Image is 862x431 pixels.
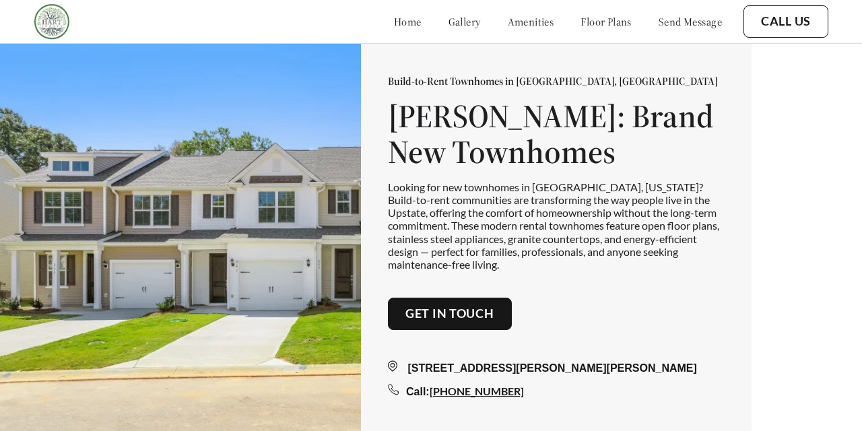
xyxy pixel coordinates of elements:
[405,306,494,321] a: Get in touch
[430,385,524,397] a: [PHONE_NUMBER]
[388,360,725,376] div: [STREET_ADDRESS][PERSON_NAME][PERSON_NAME]
[659,15,722,28] a: send message
[394,15,422,28] a: home
[508,15,554,28] a: amenities
[743,5,828,38] button: Call Us
[388,180,725,271] p: Looking for new townhomes in [GEOGRAPHIC_DATA], [US_STATE]? Build-to-rent communities are transfo...
[388,298,512,330] button: Get in touch
[34,3,70,40] img: Company logo
[388,98,725,170] h1: [PERSON_NAME]: Brand New Townhomes
[581,15,632,28] a: floor plans
[761,14,811,29] a: Call Us
[388,74,725,88] p: Build-to-Rent Townhomes in [GEOGRAPHIC_DATA], [GEOGRAPHIC_DATA]
[449,15,481,28] a: gallery
[406,386,430,397] span: Call:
